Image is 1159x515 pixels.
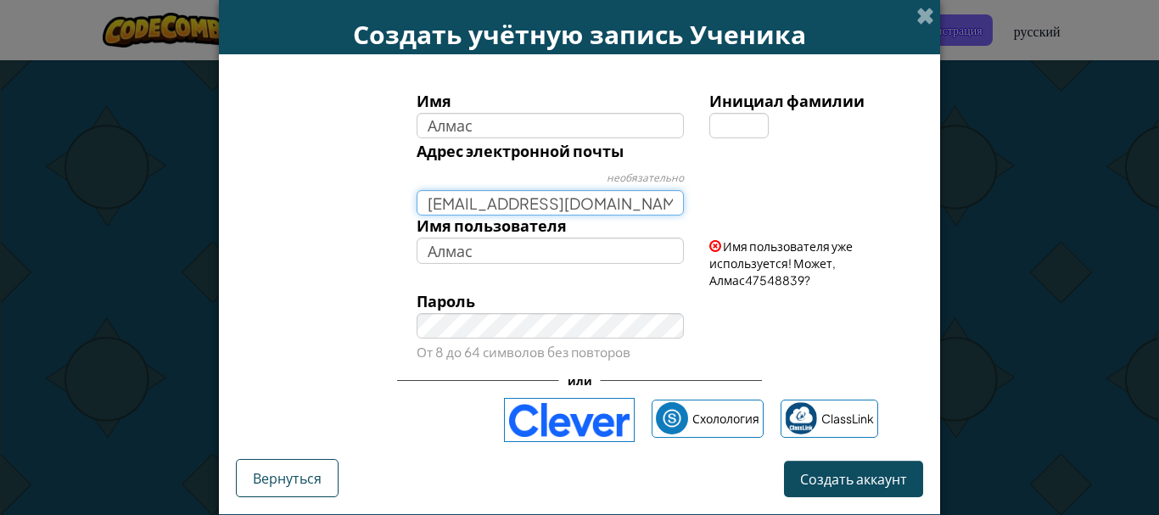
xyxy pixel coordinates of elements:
font: Адрес электронной почты [417,141,624,160]
font: От 8 до 64 символов без повторов [417,344,630,360]
font: или [568,373,592,388]
font: Создать учётную запись Ученика [353,17,806,52]
font: Схолология [692,411,759,426]
iframe: Кнопка «Войти с аккаунтом Google» [273,401,496,439]
font: Инициал фамилии [709,91,865,110]
font: Имя пользователя уже используется! Может, Алмас47548839? [709,238,853,288]
font: Имя [417,91,451,110]
font: необязательно [607,171,684,184]
font: ClassLink [821,411,874,426]
img: clever-logo-blue.png [504,398,635,442]
button: Создать аккаунт [784,461,923,497]
img: classlink-logo-small.png [785,402,817,434]
img: schoology.png [656,402,688,434]
font: Создать аккаунт [800,470,907,488]
button: Вернуться [236,459,339,497]
font: Имя пользователя [417,216,567,235]
font: Пароль [417,291,475,311]
font: Вернуться [253,469,322,487]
